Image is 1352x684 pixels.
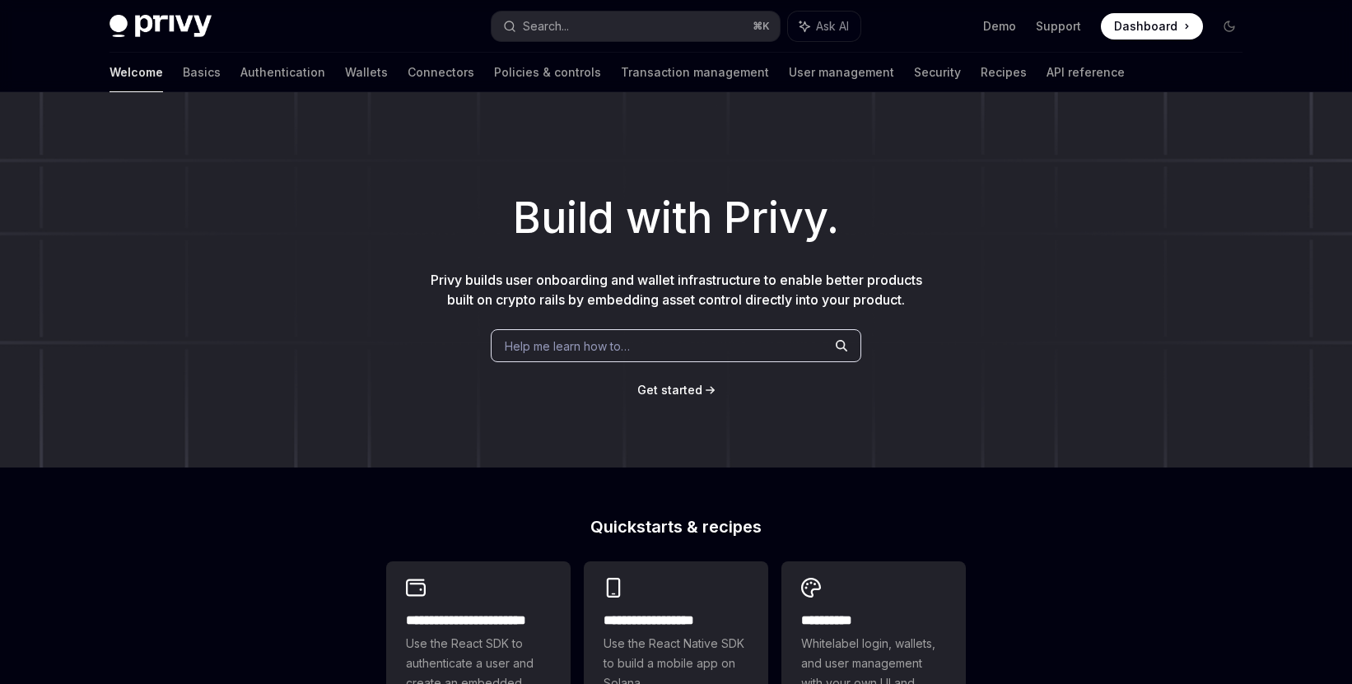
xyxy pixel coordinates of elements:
[110,53,163,92] a: Welcome
[386,519,966,535] h2: Quickstarts & recipes
[788,12,860,41] button: Ask AI
[1036,18,1081,35] a: Support
[621,53,769,92] a: Transaction management
[637,383,702,397] span: Get started
[240,53,325,92] a: Authentication
[789,53,894,92] a: User management
[1047,53,1125,92] a: API reference
[110,15,212,38] img: dark logo
[183,53,221,92] a: Basics
[492,12,780,41] button: Search...⌘K
[431,272,922,308] span: Privy builds user onboarding and wallet infrastructure to enable better products built on crypto ...
[1114,18,1177,35] span: Dashboard
[505,337,630,355] span: Help me learn how to…
[345,53,388,92] a: Wallets
[914,53,961,92] a: Security
[981,53,1027,92] a: Recipes
[637,382,702,398] a: Get started
[753,20,770,33] span: ⌘ K
[816,18,849,35] span: Ask AI
[408,53,474,92] a: Connectors
[1216,13,1242,40] button: Toggle dark mode
[26,186,1326,250] h1: Build with Privy.
[523,16,569,36] div: Search...
[1101,13,1203,40] a: Dashboard
[494,53,601,92] a: Policies & controls
[983,18,1016,35] a: Demo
